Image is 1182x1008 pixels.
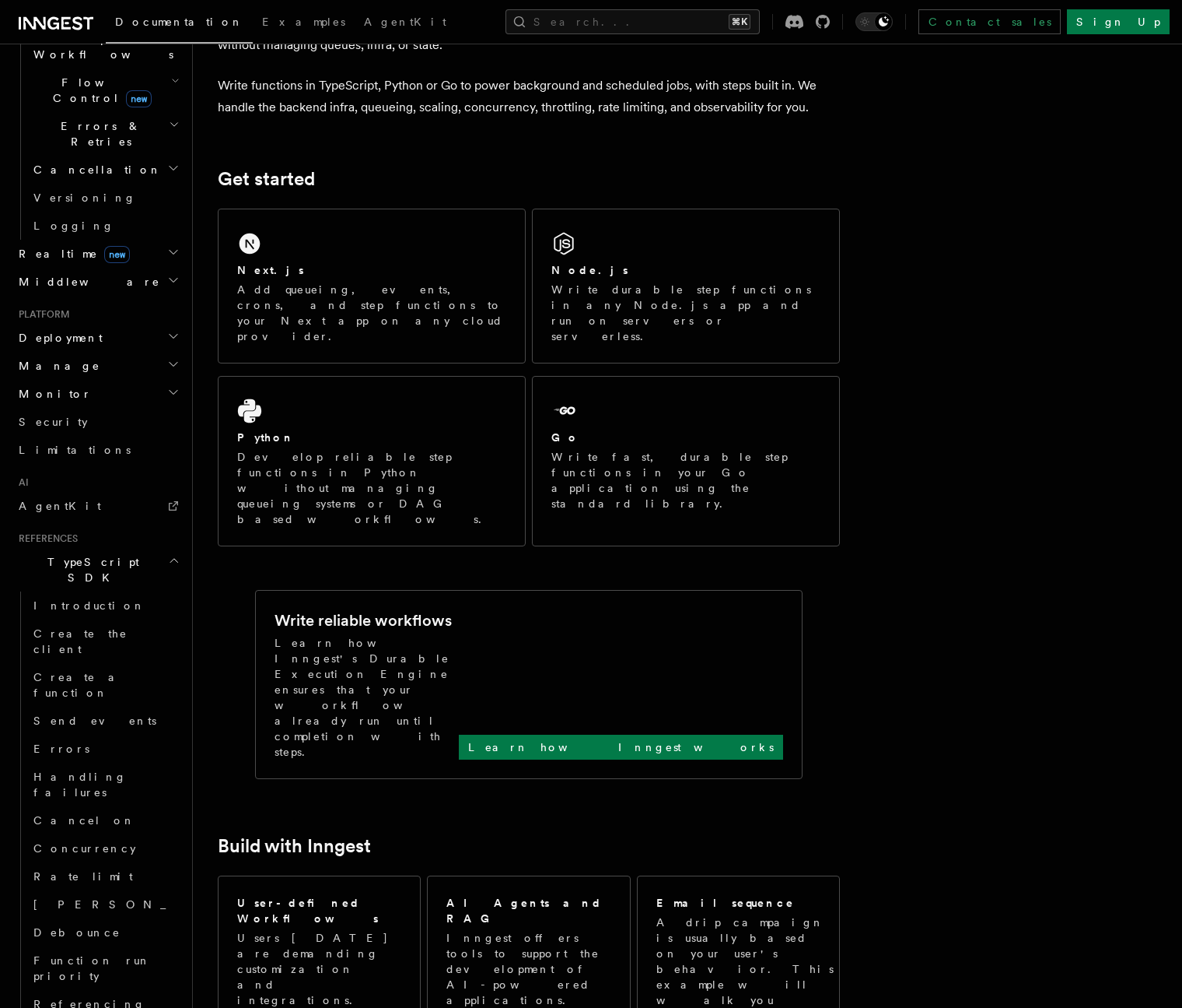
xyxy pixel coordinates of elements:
[12,274,160,290] span: Middleware
[27,707,183,735] a: Send events
[126,90,152,107] span: new
[33,599,145,612] span: Introduction
[33,627,128,655] span: Create the client
[33,926,121,939] span: Debounce
[12,358,100,374] span: Manage
[237,430,295,445] h2: Python
[275,635,459,760] p: Learn how Inngest's Durable Execution Engine ensures that your workflow already run until complet...
[459,735,783,760] a: Learn how Inngest works
[27,862,183,890] a: Rate limit
[106,5,253,44] a: Documentation
[355,5,456,42] a: AgentKit
[115,16,243,28] span: Documentation
[532,209,840,364] a: Node.jsWrite durable step functions in any Node.js app and run on servers or serverless.
[262,16,345,28] span: Examples
[656,895,795,911] h2: Email sequence
[27,68,183,112] button: Flow Controlnew
[729,14,750,30] kbd: ⌘K
[27,162,162,177] span: Cancellation
[27,31,173,62] span: Steps & Workflows
[12,532,78,545] span: References
[12,476,29,489] span: AI
[12,436,183,464] a: Limitations
[918,9,1061,34] a: Contact sales
[12,330,103,346] span: Deployment
[33,191,136,204] span: Versioning
[275,609,452,631] h2: Write reliable workflows
[12,408,183,436] a: Security
[19,444,131,456] span: Limitations
[218,75,840,118] p: Write functions in TypeScript, Python or Go to power background and scheduled jobs, with steps bu...
[19,416,88,428] span: Security
[33,898,261,911] span: [PERSON_NAME]
[19,500,101,512] span: AgentKit
[27,620,183,663] a: Create the client
[27,763,183,806] a: Handling failures
[364,16,446,28] span: AgentKit
[12,268,183,296] button: Middleware
[12,492,183,520] a: AgentKit
[104,246,130,263] span: new
[1067,9,1170,34] a: Sign Up
[551,430,579,445] h2: Go
[12,308,70,321] span: Platform
[27,184,183,212] a: Versioning
[27,592,183,620] a: Introduction
[12,554,168,585] span: TypeScript SDK
[27,890,183,918] a: [PERSON_NAME]
[12,386,92,402] span: Monitor
[33,671,126,699] span: Create a function
[12,246,130,262] span: Realtime
[27,118,169,149] span: Errors & Retries
[12,380,183,408] button: Monitor
[27,663,183,707] a: Create a function
[33,842,136,855] span: Concurrency
[551,262,628,278] h2: Node.js
[218,209,526,364] a: Next.jsAdd queueing, events, crons, and step functions to your Next app on any cloud provider.
[33,743,89,755] span: Errors
[33,771,127,799] span: Handling failures
[27,25,183,68] button: Steps & Workflows
[218,376,526,546] a: PythonDevelop reliable step functions in Python without managing queueing systems or DAG based wo...
[12,352,183,380] button: Manage
[12,240,183,268] button: Realtimenew
[218,168,315,190] a: Get started
[33,954,151,982] span: Function run priority
[27,735,183,763] a: Errors
[468,739,774,755] p: Learn how Inngest works
[27,806,183,834] a: Cancel on
[253,5,355,42] a: Examples
[33,814,135,827] span: Cancel on
[27,918,183,947] a: Debounce
[551,282,820,344] p: Write durable step functions in any Node.js app and run on servers or serverless.
[33,220,114,232] span: Logging
[27,834,183,862] a: Concurrency
[33,715,156,727] span: Send events
[237,449,506,527] p: Develop reliable step functions in Python without managing queueing systems or DAG based workflows.
[237,282,506,344] p: Add queueing, events, crons, and step functions to your Next app on any cloud provider.
[27,112,183,156] button: Errors & Retries
[237,895,401,926] h2: User-defined Workflows
[12,548,183,592] button: TypeScript SDK
[551,449,820,511] p: Write fast, durable step functions in your Go application using the standard library.
[12,324,183,352] button: Deployment
[27,212,183,240] a: Logging
[237,262,304,278] h2: Next.js
[505,9,760,34] button: Search...⌘K
[855,12,893,31] button: Toggle dark mode
[446,895,613,926] h2: AI Agents and RAG
[33,870,133,883] span: Rate limit
[532,376,840,546] a: GoWrite fast, durable step functions in your Go application using the standard library.
[27,75,171,106] span: Flow Control
[27,947,183,990] a: Function run priority
[27,156,183,184] button: Cancellation
[218,835,371,857] a: Build with Inngest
